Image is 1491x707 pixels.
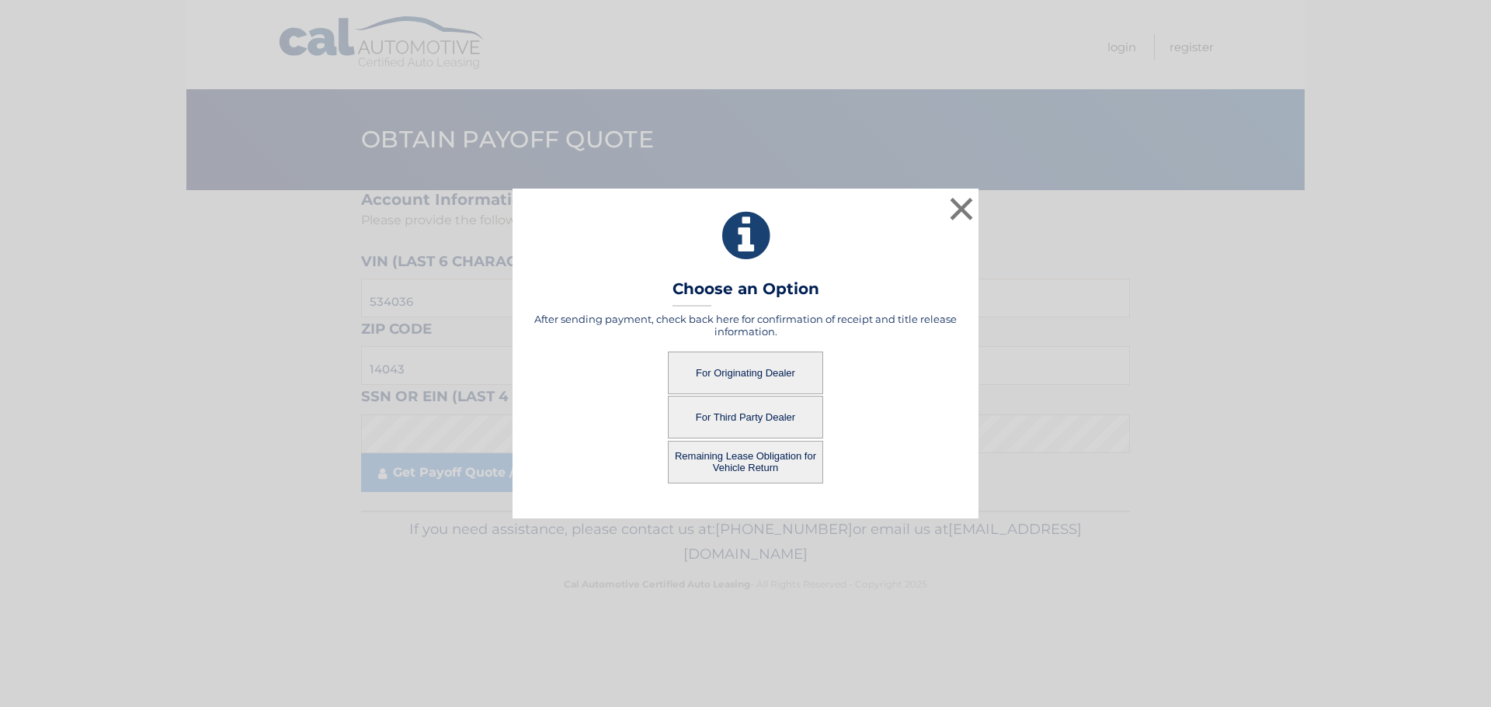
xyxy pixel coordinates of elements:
h3: Choose an Option [673,279,819,307]
button: For Third Party Dealer [668,396,823,438]
button: Remaining Lease Obligation for Vehicle Return [668,441,823,483]
button: × [946,193,977,224]
h5: After sending payment, check back here for confirmation of receipt and title release information. [532,313,959,338]
button: For Originating Dealer [668,352,823,394]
